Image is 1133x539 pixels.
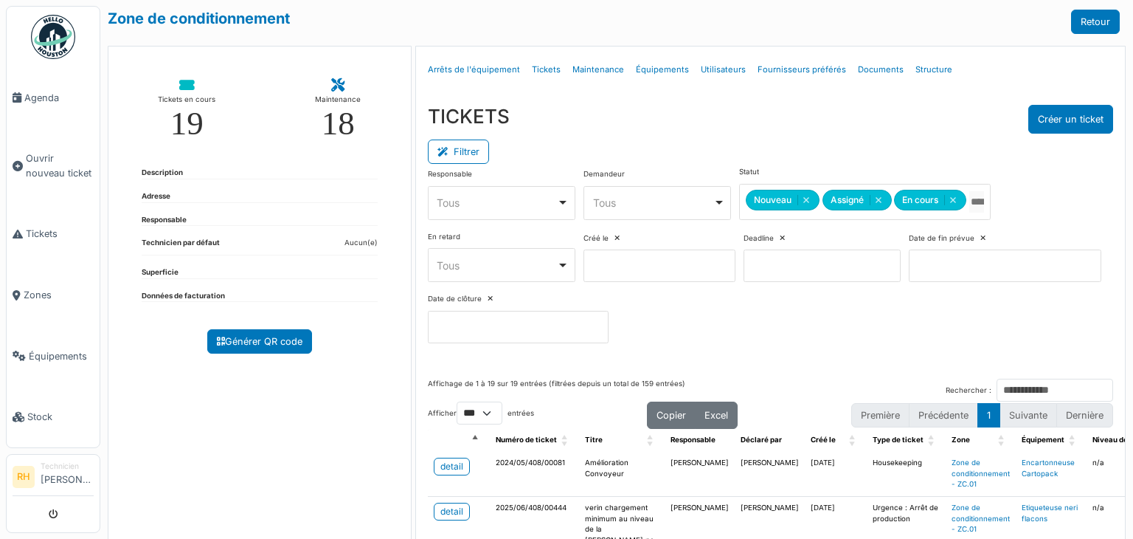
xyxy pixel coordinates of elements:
dt: Technicien par défaut [142,238,220,255]
span: Type de ticket [873,436,924,444]
label: Deadline [744,233,774,244]
button: Excel [695,402,738,429]
button: Remove item: 'new' [797,195,814,205]
td: [PERSON_NAME] [735,452,805,497]
a: Zone de conditionnement - ZC.01 [952,504,1010,533]
div: Maintenance [315,92,361,107]
div: detail [440,505,463,518]
select: Afficherentrées [457,402,502,425]
div: Tous [593,195,713,210]
a: Zones [7,264,100,326]
span: Titre [585,436,603,444]
a: Maintenance [566,52,630,87]
label: Demandeur [583,169,625,180]
a: Zone de conditionnement - ZC.01 [952,459,1010,488]
label: Afficher entrées [428,402,534,425]
span: Stock [27,410,94,424]
span: Équipement: Activate to sort [1069,429,1078,452]
a: Ouvrir nouveau ticket [7,128,100,204]
a: Retour [1071,10,1120,34]
label: Statut [739,167,759,178]
td: [DATE] [805,452,867,497]
span: Zone [952,436,970,444]
h3: TICKETS [428,105,510,128]
span: Numéro de ticket: Activate to sort [561,429,570,452]
span: Excel [704,410,728,421]
button: 1 [977,403,1000,428]
span: Responsable [671,436,716,444]
dt: Superficie [142,267,179,278]
span: Créé le [811,436,836,444]
li: RH [13,466,35,488]
img: Badge_color-CXgf-gQk.svg [31,15,75,59]
span: Copier [656,410,686,421]
button: Copier [647,402,696,429]
button: Créer un ticket [1028,105,1113,134]
a: Agenda [7,67,100,128]
span: Tickets [26,227,94,241]
div: Affichage de 1 à 19 sur 19 entrées (filtrées depuis un total de 159 entrées) [428,379,685,402]
a: Structure [909,52,958,87]
a: Tickets [7,204,100,265]
dd: Aucun(e) [344,238,378,249]
div: 18 [322,107,355,140]
a: Zone de conditionnement [108,10,290,27]
div: Assigné [822,190,892,210]
a: Générer QR code [207,329,312,354]
dt: Description [142,168,183,179]
div: Tous [437,258,557,273]
label: Créé le [583,233,609,244]
a: detail [434,458,470,476]
dt: Adresse [142,191,170,202]
li: [PERSON_NAME] [41,461,94,492]
a: Tickets en cours 19 [146,67,227,152]
span: Équipements [29,349,94,363]
button: Filtrer [428,140,489,164]
span: Titre: Activate to sort [647,429,656,452]
span: Déclaré par [741,436,782,444]
span: Équipement [1022,436,1064,444]
div: Nouveau [746,190,820,210]
button: Remove item: 'assigned' [870,195,887,205]
td: [PERSON_NAME] [665,452,735,497]
a: Arrêts de l'équipement [422,52,526,87]
input: Tous [969,191,984,213]
span: Zones [24,288,94,302]
a: Fournisseurs préférés [752,52,852,87]
a: detail [434,503,470,521]
a: Utilisateurs [695,52,752,87]
nav: pagination [851,403,1113,428]
div: En cours [894,190,966,210]
td: Housekeeping [867,452,946,497]
span: Créé le: Activate to sort [849,429,858,452]
dt: Responsable [142,215,187,226]
a: Documents [852,52,909,87]
span: Agenda [24,91,94,105]
a: RH Technicien[PERSON_NAME] [13,461,94,496]
label: Date de clôture [428,294,482,305]
a: Encartonneuse Cartopack [1022,459,1075,478]
span: Type de ticket: Activate to sort [928,429,937,452]
span: Zone: Activate to sort [998,429,1007,452]
a: Équipements [630,52,695,87]
button: Remove item: 'ongoing' [944,195,961,205]
div: Tous [437,195,557,210]
div: Tickets en cours [158,92,215,107]
dt: Données de facturation [142,291,225,302]
div: Technicien [41,461,94,472]
label: En retard [428,232,460,243]
a: Maintenance 18 [303,67,373,152]
td: Amélioration Convoyeur [579,452,665,497]
a: Stock [7,387,100,448]
div: detail [440,460,463,473]
a: Tickets [526,52,566,87]
a: Etiqueteuse neri flacons [1022,504,1078,523]
label: Rechercher : [946,385,991,396]
span: Numéro de ticket [496,436,557,444]
label: Date de fin prévue [909,233,974,244]
span: Ouvrir nouveau ticket [26,151,94,179]
div: 19 [170,107,204,140]
td: 2024/05/408/00081 [490,452,579,497]
a: Équipements [7,326,100,387]
label: Responsable [428,169,472,180]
